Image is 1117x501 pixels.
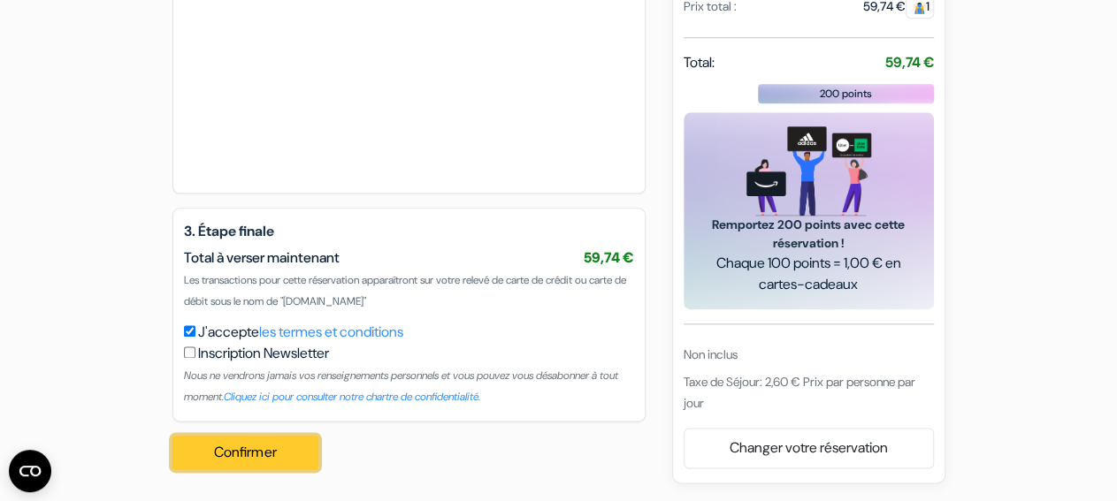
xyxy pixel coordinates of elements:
span: 59,74 € [584,248,634,267]
div: Non inclus [684,345,934,364]
small: Nous ne vendrons jamais vos renseignements personnels et vous pouvez vous désabonner à tout moment. [184,368,618,404]
label: J'accepte [198,322,403,343]
a: Cliquez ici pour consulter notre chartre de confidentialité. [224,390,480,404]
a: les termes et conditions [259,323,403,341]
span: Taxe de Séjour: 2,60 € Prix par personne par jour [684,374,915,411]
span: Total: [684,52,715,73]
h5: 3. Étape finale [184,223,634,239]
a: Changer votre réservation [685,431,933,465]
span: 200 points [820,86,872,102]
span: Total à verser maintenant [184,248,340,267]
label: Inscription Newsletter [198,343,329,364]
img: gift_card_hero_new.png [746,126,871,216]
span: Chaque 100 points = 1,00 € en cartes-cadeaux [705,253,913,295]
span: Les transactions pour cette réservation apparaîtront sur votre relevé de carte de crédit ou carte... [184,273,626,308]
button: Confirmer [172,436,319,469]
strong: 59,74 € [885,53,934,72]
button: Open CMP widget [9,450,51,492]
img: guest.svg [913,1,926,14]
span: Remportez 200 points avec cette réservation ! [705,216,913,253]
